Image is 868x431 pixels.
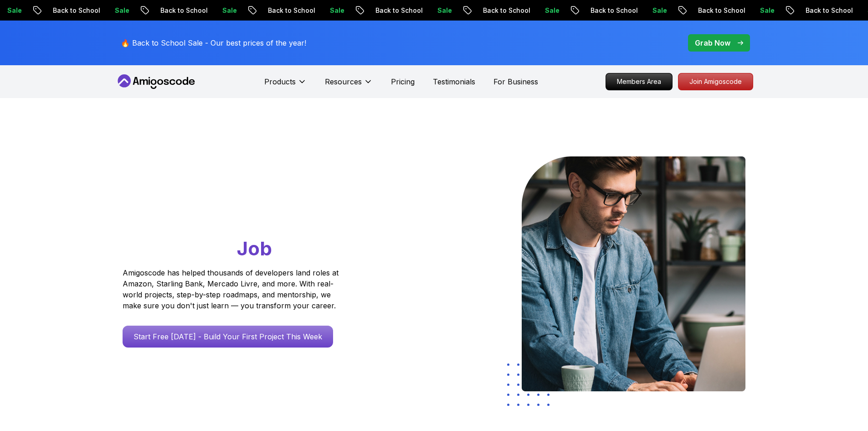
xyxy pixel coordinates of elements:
[237,237,272,260] span: Job
[643,6,672,15] p: Sale
[522,156,745,391] img: hero
[123,156,374,262] h1: Go From Learning to Hired: Master Java, Spring Boot & Cloud Skills That Get You the
[695,37,730,48] p: Grab Now
[535,6,565,15] p: Sale
[493,76,538,87] a: For Business
[433,76,475,87] a: Testimonials
[213,6,242,15] p: Sale
[151,6,213,15] p: Back to School
[264,76,307,94] button: Products
[105,6,134,15] p: Sale
[796,6,858,15] p: Back to School
[320,6,349,15] p: Sale
[366,6,428,15] p: Back to School
[581,6,643,15] p: Back to School
[123,267,341,311] p: Amigoscode has helped thousands of developers land roles at Amazon, Starling Bank, Mercado Livre,...
[606,73,672,90] p: Members Area
[606,73,673,90] a: Members Area
[325,76,362,87] p: Resources
[428,6,457,15] p: Sale
[678,73,753,90] p: Join Amigoscode
[391,76,415,87] a: Pricing
[678,73,753,90] a: Join Amigoscode
[43,6,105,15] p: Back to School
[258,6,320,15] p: Back to School
[123,326,333,348] a: Start Free [DATE] - Build Your First Project This Week
[264,76,296,87] p: Products
[688,6,750,15] p: Back to School
[750,6,780,15] p: Sale
[325,76,373,94] button: Resources
[473,6,535,15] p: Back to School
[121,37,306,48] p: 🔥 Back to School Sale - Our best prices of the year!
